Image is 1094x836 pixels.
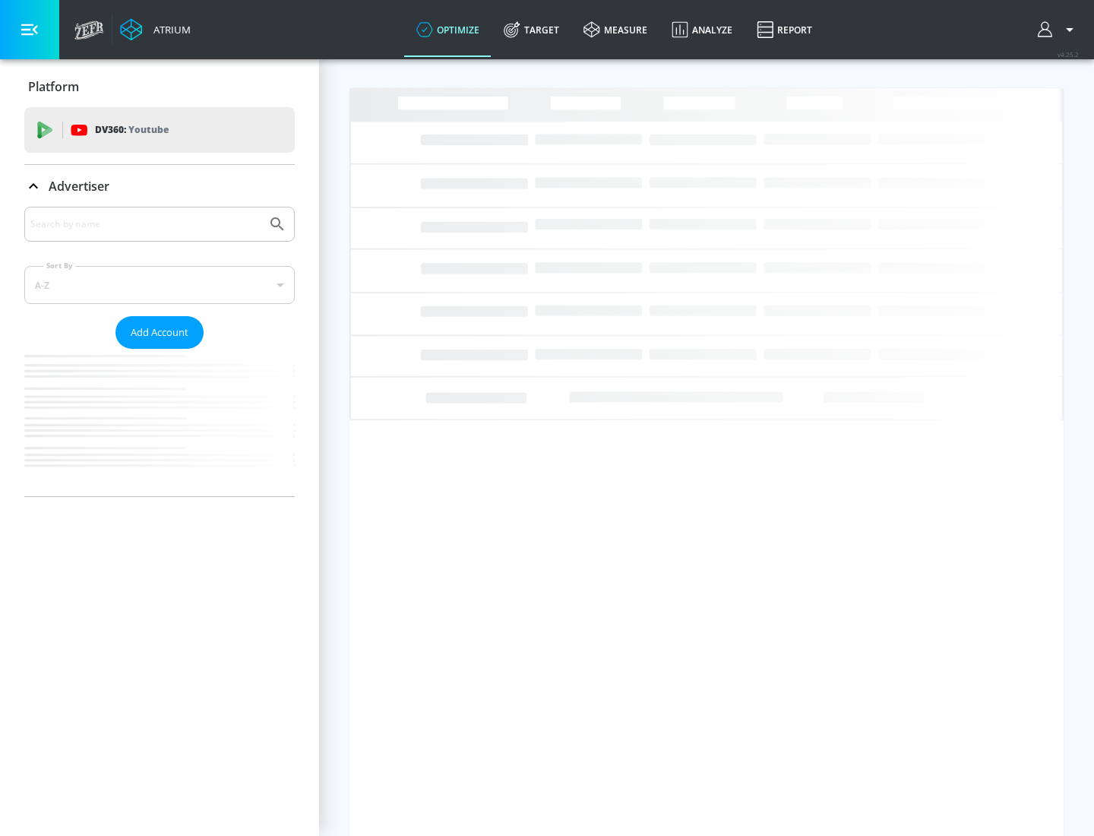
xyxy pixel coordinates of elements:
a: measure [571,2,659,57]
p: Platform [28,78,79,95]
nav: list of Advertiser [24,349,295,496]
p: Youtube [128,122,169,138]
a: Analyze [659,2,745,57]
div: Atrium [147,23,191,36]
div: A-Z [24,266,295,304]
div: Advertiser [24,165,295,207]
input: Search by name [30,214,261,234]
a: Atrium [120,18,191,41]
a: Report [745,2,824,57]
p: Advertiser [49,178,109,195]
span: Add Account [131,324,188,341]
label: Sort By [43,261,76,271]
div: Platform [24,65,295,108]
a: Target [492,2,571,57]
div: Advertiser [24,207,295,496]
p: DV360: [95,122,169,138]
button: Add Account [115,316,204,349]
span: v 4.25.2 [1058,50,1079,59]
a: optimize [404,2,492,57]
div: DV360: Youtube [24,107,295,153]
